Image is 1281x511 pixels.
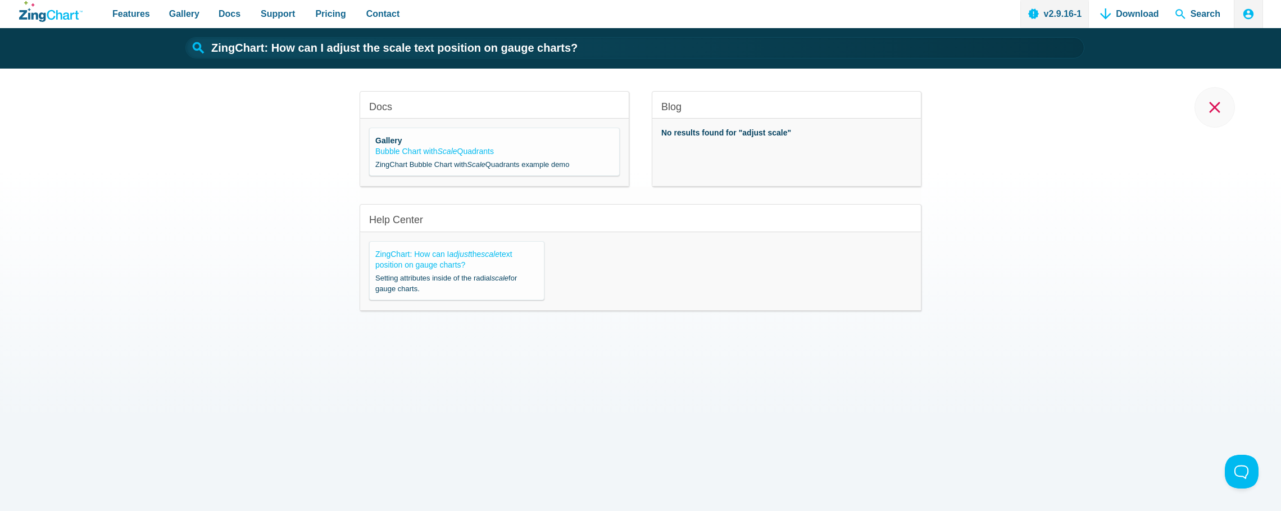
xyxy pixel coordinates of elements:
span: Gallery [169,6,199,21]
a: ZingChart Logo. Click to return to the homepage [19,1,83,22]
span: Setting attributes inside of the radial for gauge charts. [375,273,538,294]
em: Scale [438,147,457,156]
em: adjust [449,250,470,259]
input: Search... [185,37,1084,58]
em: Scale [467,160,485,169]
span: Docs [219,6,240,21]
em: scale [492,274,508,282]
span: Contact [366,6,400,21]
strong: Blog [661,101,682,112]
span: Features [112,6,150,21]
span: ZingChart Bubble Chart with Quadrants example demo [375,159,614,170]
span: Pricing [315,6,346,21]
strong: Help Center [369,214,423,225]
strong: No results found for "adjust scale" [661,128,791,137]
a: Bubble Chart withScaleQuadrants [375,147,494,156]
a: ZingChart: How can Iadjustthescaletext position on gauge charts? [375,250,512,269]
strong: Gallery [375,136,402,145]
iframe: Toggle Customer Support [1225,455,1259,489]
strong: Docs [369,101,392,112]
span: Support [261,6,295,21]
em: scale [481,250,499,259]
